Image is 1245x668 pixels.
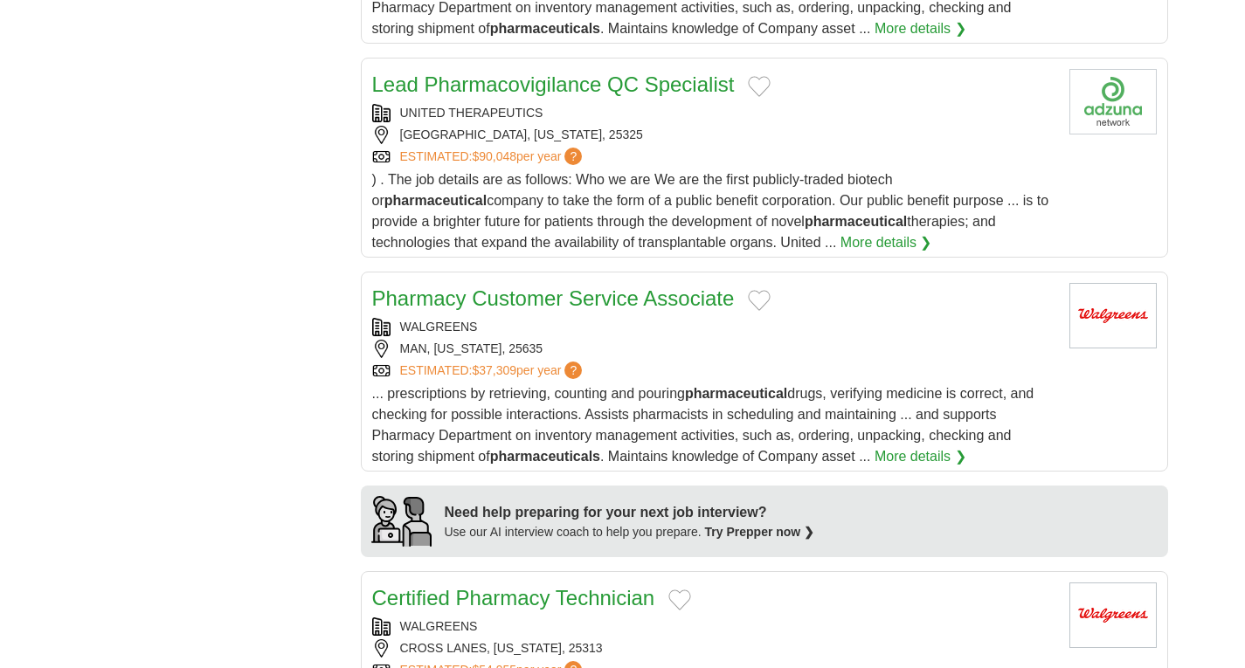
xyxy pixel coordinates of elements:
img: Walgreens logo [1069,582,1157,648]
a: Pharmacy Customer Service Associate [372,286,735,310]
button: Add to favorite jobs [748,290,771,311]
img: Company logo [1069,69,1157,134]
div: CROSS LANES, [US_STATE], 25313 [372,639,1055,658]
a: ESTIMATED:$90,048per year? [400,148,586,166]
a: WALGREENS [400,320,478,334]
a: More details ❯ [875,446,966,467]
strong: pharmaceuticals [490,21,600,36]
a: Certified Pharmacy Technician [372,586,655,609]
span: $37,309 [472,363,516,377]
span: ... prescriptions by retrieving, counting and pouring drugs, verifying medicine is correct, and c... [372,386,1034,464]
div: MAN, [US_STATE], 25635 [372,340,1055,358]
strong: pharmaceutical [805,214,907,229]
a: WALGREENS [400,619,478,633]
span: ) . The job details are as follows: Who we are We are the first publicly-traded biotech or compan... [372,172,1049,250]
span: ? [564,362,582,379]
div: UNITED THERAPEUTICS [372,104,1055,122]
button: Add to favorite jobs [668,589,691,610]
button: Add to favorite jobs [748,76,771,97]
strong: pharmaceutical [685,386,787,401]
a: ESTIMATED:$37,309per year? [400,362,586,380]
span: $90,048 [472,149,516,163]
a: Lead Pharmacovigilance QC Specialist [372,72,735,96]
strong: pharmaceutical [384,193,487,208]
a: Try Prepper now ❯ [705,525,815,539]
img: Walgreens logo [1069,283,1157,348]
strong: pharmaceuticals [490,449,600,464]
div: Use our AI interview coach to help you prepare. [445,523,815,541]
div: Need help preparing for your next job interview? [445,502,815,523]
div: [GEOGRAPHIC_DATA], [US_STATE], 25325 [372,126,1055,144]
a: More details ❯ [840,232,932,253]
span: ? [564,148,582,165]
a: More details ❯ [875,18,966,39]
